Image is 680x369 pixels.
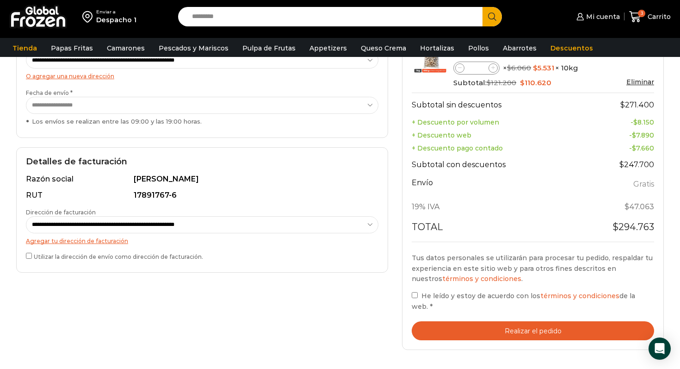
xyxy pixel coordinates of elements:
span: $ [612,221,618,232]
bdi: 8.150 [633,118,654,126]
a: términos y condiciones [540,292,619,300]
span: Mi cuenta [584,12,620,21]
td: - [582,129,654,142]
a: términos y condiciones [442,275,521,283]
th: Envío [412,176,582,197]
a: Mi cuenta [574,7,619,26]
span: $ [619,160,624,169]
div: Open Intercom Messenger [649,338,671,360]
span: $ [620,100,625,109]
span: Carrito [645,12,671,21]
bdi: 121.200 [487,78,516,87]
a: 3 Carrito [629,6,671,28]
a: Pulpa de Frutas [238,39,300,57]
label: Dirección de facturación [26,208,378,233]
a: Pescados y Mariscos [154,39,233,57]
th: + Descuento web [412,129,582,142]
a: Pollos [464,39,494,57]
a: Appetizers [305,39,352,57]
bdi: 5.531 [533,63,554,72]
button: Search button [482,7,502,26]
div: [PERSON_NAME] [134,174,373,185]
div: Despacho 1 [96,15,136,25]
span: $ [487,78,491,87]
th: Subtotal sin descuentos [412,93,582,116]
a: O agregar una nueva dirección [26,73,114,80]
select: Dirección de envío * [26,51,378,69]
a: Hortalizas [415,39,459,57]
h2: Detalles de facturación [26,157,378,167]
div: 17891767-6 [134,190,373,201]
a: Eliminar [626,78,654,86]
a: Descuentos [546,39,598,57]
div: Razón social [26,174,132,185]
bdi: 110.620 [520,78,551,87]
div: × × 10kg [453,62,654,75]
a: Abarrotes [498,39,541,57]
th: Total [412,218,582,242]
abbr: requerido [430,302,433,311]
th: 19% IVA [412,196,582,218]
div: Subtotal: [453,78,654,88]
a: Papas Fritas [46,39,98,57]
bdi: 271.400 [620,100,654,109]
div: Enviar a [96,9,136,15]
td: - [582,142,654,155]
button: Realizar el pedido [412,321,654,340]
bdi: 247.700 [619,160,654,169]
span: $ [507,63,511,72]
th: + Descuento pago contado [412,142,582,155]
bdi: 6.060 [507,63,531,72]
td: - [582,116,654,129]
th: + Descuento por volumen [412,116,582,129]
div: RUT [26,190,132,201]
span: 3 [638,10,645,17]
bdi: 7.660 [632,144,654,152]
input: He leído y estoy de acuerdo con lostérminos y condicionesde la web. * [412,292,418,298]
label: Gratis [633,178,654,191]
span: He leído y estoy de acuerdo con los de la web. [412,292,635,310]
bdi: 7.890 [632,131,654,139]
span: $ [632,144,636,152]
a: Camarones [102,39,149,57]
input: Utilizar la dirección de envío como dirección de facturación. [26,253,32,259]
th: Subtotal con descuentos [412,155,582,176]
span: $ [632,131,636,139]
label: Fecha de envío * [26,89,378,126]
a: Tienda [8,39,42,57]
span: $ [633,118,637,126]
label: Utilizar la dirección de envío como dirección de facturación. [26,251,378,261]
select: Dirección de facturación [26,216,378,233]
a: Agregar tu dirección de facturación [26,238,128,244]
div: Los envíos se realizan entre las 09:00 y las 19:00 horas. [26,117,378,126]
span: $ [624,202,629,211]
bdi: 294.763 [612,221,654,232]
p: Tus datos personales se utilizarán para procesar tu pedido, respaldar tu experiencia en este siti... [412,253,654,284]
img: address-field-icon.svg [82,9,96,25]
select: Fecha de envío * Los envíos se realizan entre las 09:00 y las 19:00 horas. [26,97,378,114]
span: $ [533,63,538,72]
span: $ [520,78,525,87]
a: Queso Crema [356,39,411,57]
input: Product quantity [464,63,488,74]
span: 47.063 [624,202,654,211]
